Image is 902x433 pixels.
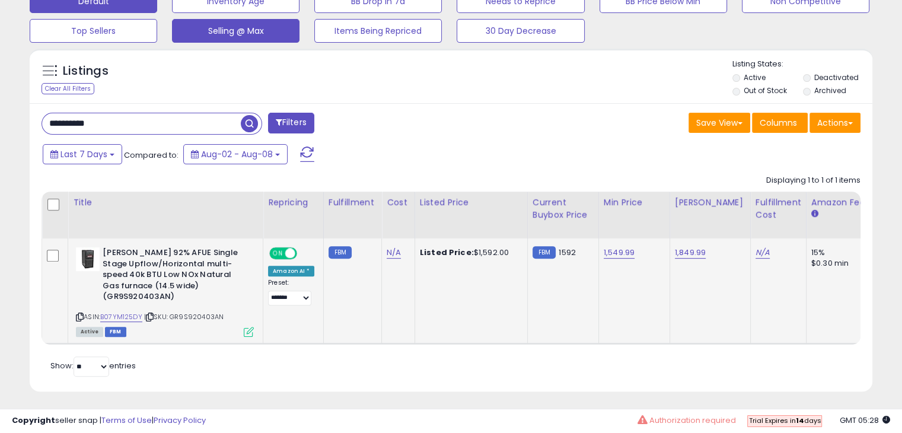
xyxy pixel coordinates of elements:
button: Selling @ Max [172,19,299,43]
small: Amazon Fees. [811,209,818,219]
div: Fulfillment Cost [756,196,801,221]
a: N/A [387,247,401,259]
span: | SKU: GR9S920403AN [144,312,224,321]
button: Filters [268,113,314,133]
span: 2025-08-16 05:28 GMT [840,415,890,426]
img: 41WkyBfkN3L._SL40_.jpg [76,247,100,271]
h5: Listings [63,63,109,79]
div: Preset: [268,279,314,305]
b: 14 [795,416,804,425]
span: All listings currently available for purchase on Amazon [76,327,103,337]
span: Columns [760,117,797,129]
div: Title [73,196,258,209]
div: seller snap | | [12,415,206,426]
span: 1592 [559,247,576,258]
div: Displaying 1 to 1 of 1 items [766,175,860,186]
button: Items Being Repriced [314,19,442,43]
div: Cost [387,196,410,209]
button: Top Sellers [30,19,157,43]
span: Trial Expires in days [748,416,821,425]
small: FBM [533,246,556,259]
span: Compared to: [124,149,179,161]
div: Amazon AI * [268,266,314,276]
b: Listed Price: [420,247,474,258]
a: 1,849.99 [675,247,706,259]
div: Repricing [268,196,318,209]
div: Current Buybox Price [533,196,594,221]
div: Listed Price [420,196,522,209]
b: [PERSON_NAME] 92% AFUE Single Stage Upflow/Horizontal multi-speed 40k BTU Low NOx Natural Gas fur... [103,247,247,305]
button: Columns [752,113,808,133]
span: FBM [105,327,126,337]
label: Deactivated [814,72,858,82]
label: Out of Stock [744,85,787,95]
a: B07YM125DY [100,312,142,322]
span: Aug-02 - Aug-08 [201,148,273,160]
p: Listing States: [732,59,872,70]
span: Show: entries [50,360,136,371]
div: Min Price [604,196,665,209]
div: Clear All Filters [42,83,94,94]
small: FBM [329,246,352,259]
a: 1,549.99 [604,247,635,259]
a: N/A [756,247,770,259]
button: Save View [689,113,750,133]
a: Privacy Policy [154,415,206,426]
div: [PERSON_NAME] [675,196,745,209]
button: Aug-02 - Aug-08 [183,144,288,164]
button: 30 Day Decrease [457,19,584,43]
label: Active [744,72,766,82]
div: ASIN: [76,247,254,335]
button: Last 7 Days [43,144,122,164]
span: Last 7 Days [60,148,107,160]
span: ON [270,249,285,259]
button: Actions [809,113,860,133]
div: Fulfillment [329,196,377,209]
label: Archived [814,85,846,95]
a: Terms of Use [101,415,152,426]
div: $1,592.00 [420,247,518,258]
span: Authorization required [649,415,735,426]
span: OFF [295,249,314,259]
strong: Copyright [12,415,55,426]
